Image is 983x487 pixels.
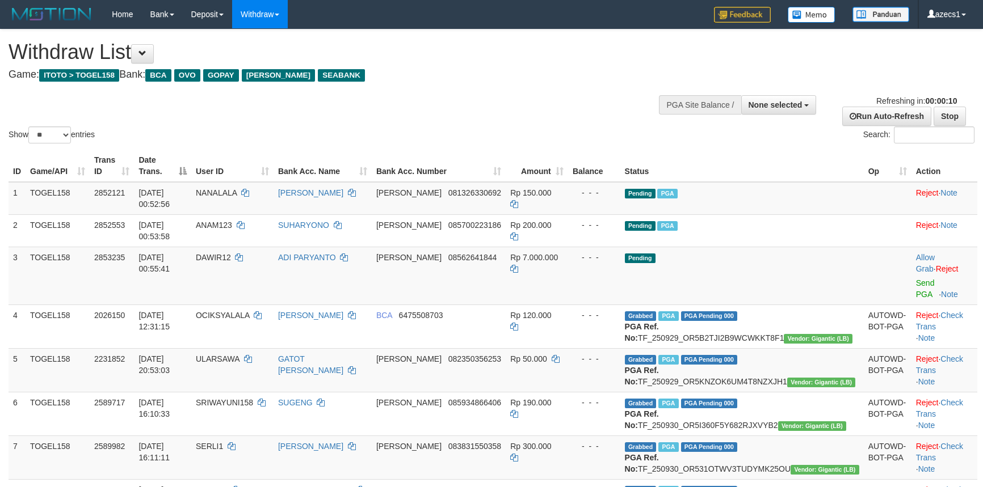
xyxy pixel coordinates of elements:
[448,354,501,363] span: Copy 082350356253 to clipboard
[625,409,659,430] b: PGA Ref. No:
[681,399,738,408] span: PGA Pending
[9,392,26,435] td: 6
[26,435,90,479] td: TOGEL158
[94,354,125,363] span: 2231852
[749,100,803,109] span: None selected
[876,96,957,105] span: Refreshing in:
[911,214,977,247] td: ·
[26,150,90,182] th: Game/API: activate to sort column ascending
[916,442,963,462] a: Check Trans
[918,421,935,430] a: Note
[9,6,95,23] img: MOTION_logo.png
[916,398,939,407] a: Reject
[658,355,678,365] span: Marked by azecs1
[9,150,26,182] th: ID
[94,253,125,262] span: 2853235
[278,398,313,407] a: SUGENG
[657,189,677,198] span: Marked by azecs1
[925,96,957,105] strong: 00:00:10
[134,150,191,182] th: Date Trans.: activate to sort column descending
[448,253,497,262] span: Copy 08562641844 to clipboard
[918,464,935,473] a: Note
[278,188,343,197] a: [PERSON_NAME]
[778,421,847,431] span: Vendor URL: https://dashboard.q2checkout.com/secure
[657,221,677,231] span: Marked by azecs1
[278,354,343,375] a: GATOT [PERSON_NAME]
[916,253,935,273] a: Allow Grab
[318,69,365,82] span: SEABANK
[916,253,936,273] span: ·
[138,354,170,375] span: [DATE] 20:53:03
[510,188,551,197] span: Rp 150.000
[9,348,26,392] td: 5
[372,150,506,182] th: Bank Acc. Number: activate to sort column ascending
[681,311,738,321] span: PGA Pending
[620,392,864,435] td: TF_250930_OR5I360F5Y682RJXVYB2
[26,392,90,435] td: TOGEL158
[918,377,935,386] a: Note
[863,126,974,143] label: Search:
[510,311,551,320] span: Rp 120.000
[26,182,90,215] td: TOGEL158
[376,442,442,451] span: [PERSON_NAME]
[510,442,551,451] span: Rp 300.000
[625,355,657,365] span: Grabbed
[852,7,909,22] img: panduan.png
[842,107,931,126] a: Run Auto-Refresh
[138,221,170,241] span: [DATE] 00:53:58
[196,354,240,363] span: ULARSAWA
[94,221,125,230] span: 2852553
[448,398,501,407] span: Copy 085934866406 to clipboard
[191,150,274,182] th: User ID: activate to sort column ascending
[911,435,977,479] td: · ·
[376,398,442,407] span: [PERSON_NAME]
[936,264,959,273] a: Reject
[714,7,771,23] img: Feedback.jpg
[625,253,656,263] span: Pending
[242,69,315,82] span: [PERSON_NAME]
[625,366,659,386] b: PGA Ref. No:
[681,442,738,452] span: PGA Pending
[573,219,616,231] div: - - -
[278,442,343,451] a: [PERSON_NAME]
[625,322,659,342] b: PGA Ref. No:
[741,95,817,115] button: None selected
[9,69,644,81] h4: Game: Bank:
[9,435,26,479] td: 7
[916,311,939,320] a: Reject
[138,442,170,462] span: [DATE] 16:11:11
[376,188,442,197] span: [PERSON_NAME]
[568,150,620,182] th: Balance
[941,290,958,299] a: Note
[911,247,977,304] td: ·
[625,189,656,198] span: Pending
[940,188,957,197] a: Note
[916,442,939,451] a: Reject
[26,304,90,348] td: TOGEL158
[916,278,935,299] a: Send PGA
[138,188,170,209] span: [DATE] 00:52:56
[625,442,657,452] span: Grabbed
[278,221,329,230] a: SUHARYONO
[448,442,501,451] span: Copy 083831550358 to clipboard
[894,126,974,143] input: Search:
[138,311,170,331] span: [DATE] 12:31:15
[278,311,343,320] a: [PERSON_NAME]
[376,253,442,262] span: [PERSON_NAME]
[620,348,864,392] td: TF_250929_OR5KNZOK6UM4T8NZXJH1
[510,354,547,363] span: Rp 50.000
[448,221,501,230] span: Copy 085700223186 to clipboard
[864,150,911,182] th: Op: activate to sort column ascending
[28,126,71,143] select: Showentries
[94,442,125,451] span: 2589982
[911,392,977,435] td: · ·
[376,221,442,230] span: [PERSON_NAME]
[9,41,644,63] h1: Withdraw List
[573,353,616,365] div: - - -
[145,69,171,82] span: BCA
[916,188,939,197] a: Reject
[26,348,90,392] td: TOGEL158
[911,182,977,215] td: ·
[448,188,501,197] span: Copy 081326330692 to clipboard
[26,214,90,247] td: TOGEL158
